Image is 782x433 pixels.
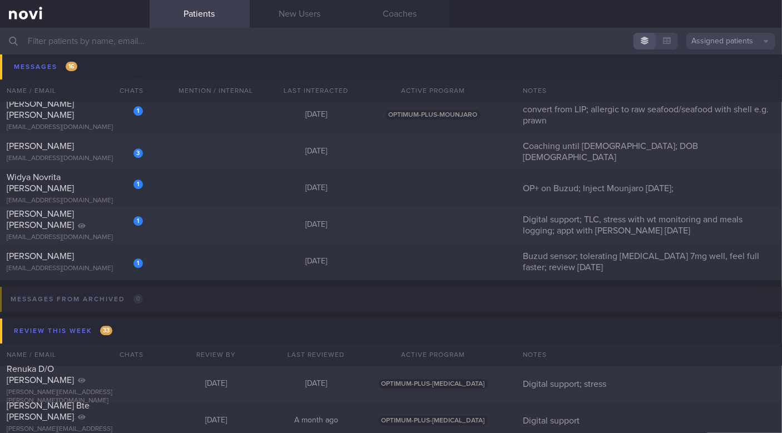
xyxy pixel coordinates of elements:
[7,68,74,77] span: [PERSON_NAME]
[7,210,74,230] span: [PERSON_NAME] [PERSON_NAME]
[133,294,143,303] span: 0
[517,104,782,126] div: convert from LIP; allergic to raw seafood/seafood with shell e.g. prawn
[7,401,90,421] span: [PERSON_NAME] Bte [PERSON_NAME]
[517,183,782,194] div: OP+ on Buzud; Inject Mounjaro [DATE];
[7,155,143,163] div: [EMAIL_ADDRESS][DOMAIN_NAME]
[379,416,488,425] span: OPTIMUM-PLUS-[MEDICAL_DATA]
[105,344,150,366] div: Chats
[266,220,367,230] div: [DATE]
[686,33,775,49] button: Assigned patients
[266,147,367,157] div: [DATE]
[517,415,782,426] div: Digital support
[266,257,367,267] div: [DATE]
[7,142,74,151] span: [PERSON_NAME]
[7,173,74,193] span: Widya Novrita [PERSON_NAME]
[517,73,782,84] div: has chronic reflux issue; macroalbuminuria; constipation
[166,416,266,426] div: [DATE]
[266,344,367,366] div: Last Reviewed
[517,214,782,236] div: Digital support; TLC, stress with wt monitoring and meals logging; appt with [PERSON_NAME] [DATE]
[166,379,266,389] div: [DATE]
[133,216,143,226] div: 1
[517,344,782,366] div: Notes
[133,258,143,268] div: 1
[7,365,74,385] span: Renuka D/O [PERSON_NAME]
[517,251,782,273] div: Buzud sensor; tolerating [MEDICAL_DATA] 7mg well, feel full faster; review [DATE]
[133,180,143,189] div: 1
[386,110,481,120] span: OPTIMUM-PLUS-MOUNJARO
[133,75,143,84] div: 1
[7,197,143,205] div: [EMAIL_ADDRESS][DOMAIN_NAME]
[7,265,143,273] div: [EMAIL_ADDRESS][DOMAIN_NAME]
[7,81,143,89] div: [EMAIL_ADDRESS][DOMAIN_NAME]
[133,148,143,158] div: 3
[266,110,367,120] div: [DATE]
[7,123,143,132] div: [EMAIL_ADDRESS][DOMAIN_NAME]
[8,292,146,307] div: Messages from Archived
[100,326,112,335] span: 33
[266,379,367,389] div: [DATE]
[7,252,74,261] span: [PERSON_NAME]
[7,99,74,120] span: [PERSON_NAME] [PERSON_NAME]
[11,323,115,339] div: Review this week
[166,344,266,366] div: Review By
[266,183,367,193] div: [DATE]
[517,379,782,390] div: Digital support; stress
[266,416,367,426] div: A month ago
[517,141,782,163] div: Coaching until [DEMOGRAPHIC_DATA]; DOB [DEMOGRAPHIC_DATA]
[266,73,367,83] div: [DATE]
[133,106,143,116] div: 1
[7,389,143,405] div: [PERSON_NAME][EMAIL_ADDRESS][PERSON_NAME][DOMAIN_NAME]
[7,233,143,242] div: [EMAIL_ADDRESS][DOMAIN_NAME]
[379,379,488,389] span: OPTIMUM-PLUS-[MEDICAL_DATA]
[379,73,488,83] span: OPTIMUM-PLUS-[MEDICAL_DATA]
[367,344,500,366] div: Active Program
